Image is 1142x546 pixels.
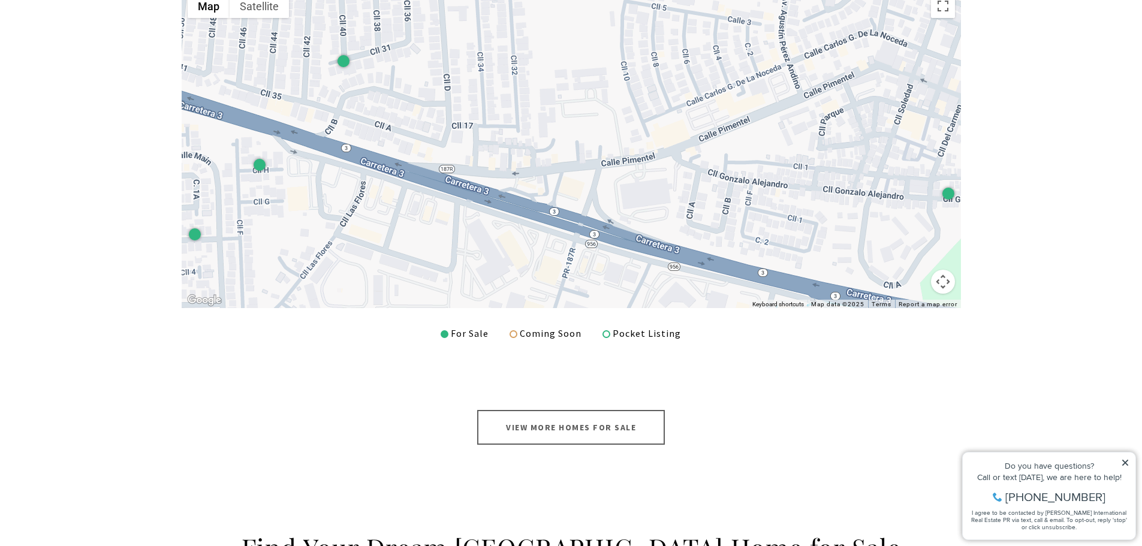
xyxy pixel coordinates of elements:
span: I agree to be contacted by [PERSON_NAME] International Real Estate PR via text, call & email. To ... [15,74,171,96]
button: Map camera controls [931,270,955,294]
a: Terms (opens in new tab) [872,301,891,307]
div: Call or text [DATE], we are here to help! [13,38,173,47]
div: Do you have questions? [13,27,173,35]
button: Keyboard shortcuts [752,300,804,309]
span: [PHONE_NUMBER] [49,56,149,68]
span: Map data ©2025 [811,301,864,307]
div: For Sale [441,326,489,342]
a: Report a map error [899,301,957,307]
div: Coming Soon [510,326,581,342]
img: Google [185,292,224,308]
a: Open this area in Google Maps (opens a new window) [185,292,224,308]
div: Pocket Listing [602,326,681,342]
a: View More Homes for Sale [477,410,665,445]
